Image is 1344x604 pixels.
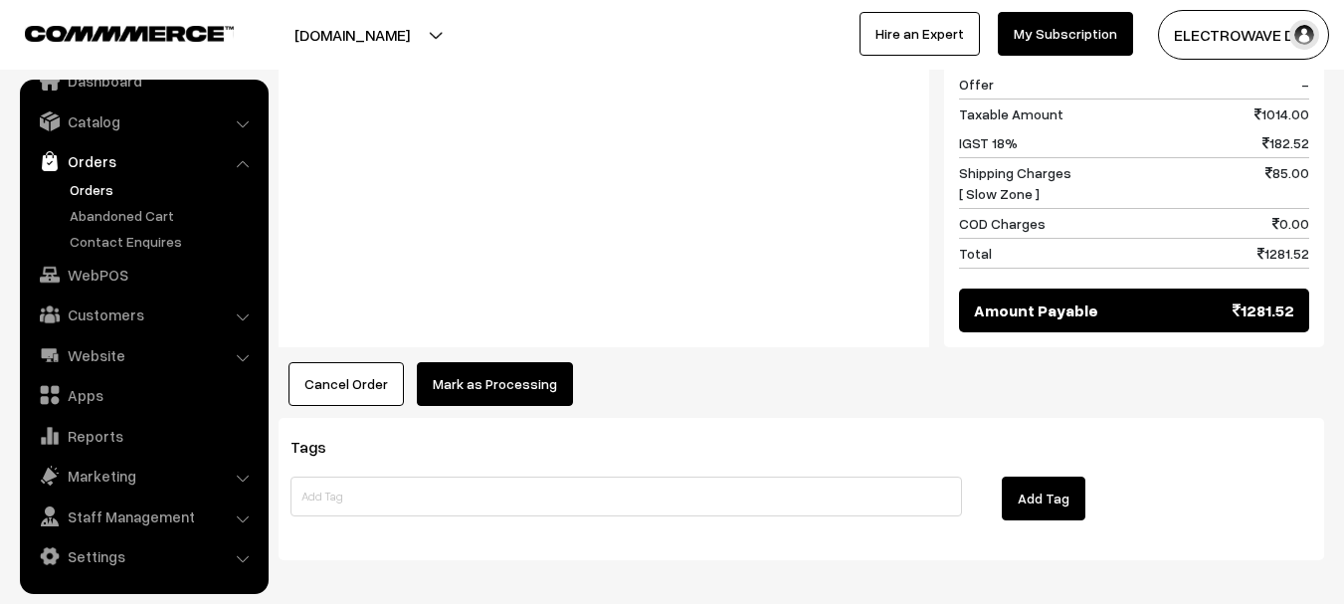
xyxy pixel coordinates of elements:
[1301,74,1309,95] span: -
[959,162,1071,204] span: Shipping Charges [ Slow Zone ]
[65,179,262,200] a: Orders
[959,213,1046,234] span: COD Charges
[65,205,262,226] a: Abandoned Cart
[959,74,994,95] span: Offer
[25,20,199,44] a: COMMMERCE
[65,231,262,252] a: Contact Enquires
[1265,162,1309,204] span: 85.00
[25,538,262,574] a: Settings
[860,12,980,56] a: Hire an Expert
[1262,132,1309,153] span: 182.52
[25,63,262,99] a: Dashboard
[225,10,480,60] button: [DOMAIN_NAME]
[1002,477,1085,520] button: Add Tag
[25,257,262,293] a: WebPOS
[1257,243,1309,264] span: 1281.52
[1158,10,1329,60] button: ELECTROWAVE DE…
[1289,20,1319,50] img: user
[25,103,262,139] a: Catalog
[25,458,262,494] a: Marketing
[1233,299,1294,322] span: 1281.52
[25,143,262,179] a: Orders
[998,12,1133,56] a: My Subscription
[417,362,573,406] button: Mark as Processing
[290,477,962,516] input: Add Tag
[959,103,1063,124] span: Taxable Amount
[25,499,262,534] a: Staff Management
[288,362,404,406] button: Cancel Order
[1272,213,1309,234] span: 0.00
[25,26,234,41] img: COMMMERCE
[1254,103,1309,124] span: 1014.00
[959,243,992,264] span: Total
[290,437,350,457] span: Tags
[959,132,1018,153] span: IGST 18%
[25,337,262,373] a: Website
[25,418,262,454] a: Reports
[25,297,262,332] a: Customers
[25,377,262,413] a: Apps
[974,299,1098,322] span: Amount Payable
